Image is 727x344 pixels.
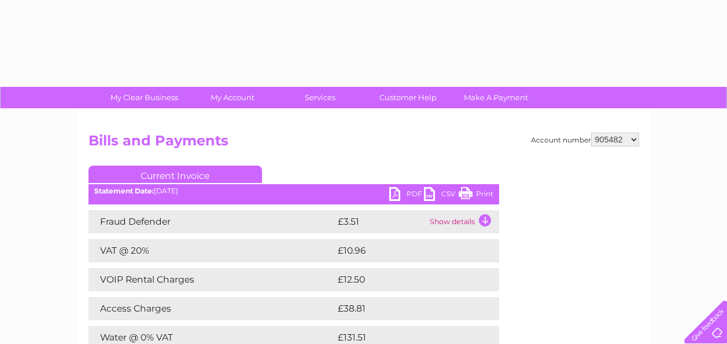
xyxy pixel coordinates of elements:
td: VOIP Rental Charges [88,268,335,291]
td: VAT @ 20% [88,239,335,262]
div: [DATE] [88,187,499,195]
a: Services [272,87,368,108]
b: Statement Date: [94,186,154,195]
td: Access Charges [88,297,335,320]
td: £10.96 [335,239,475,262]
a: CSV [424,187,459,204]
div: Account number [531,133,639,147]
td: Show details [427,210,499,233]
td: Fraud Defender [88,210,335,233]
a: PDF [389,187,424,204]
a: My Account [184,87,280,108]
td: £38.81 [335,297,475,320]
a: My Clear Business [97,87,192,108]
td: £3.51 [335,210,427,233]
a: Current Invoice [88,166,262,183]
a: Make A Payment [448,87,544,108]
a: Print [459,187,493,204]
td: £12.50 [335,268,475,291]
a: Customer Help [360,87,456,108]
h2: Bills and Payments [88,133,639,155]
